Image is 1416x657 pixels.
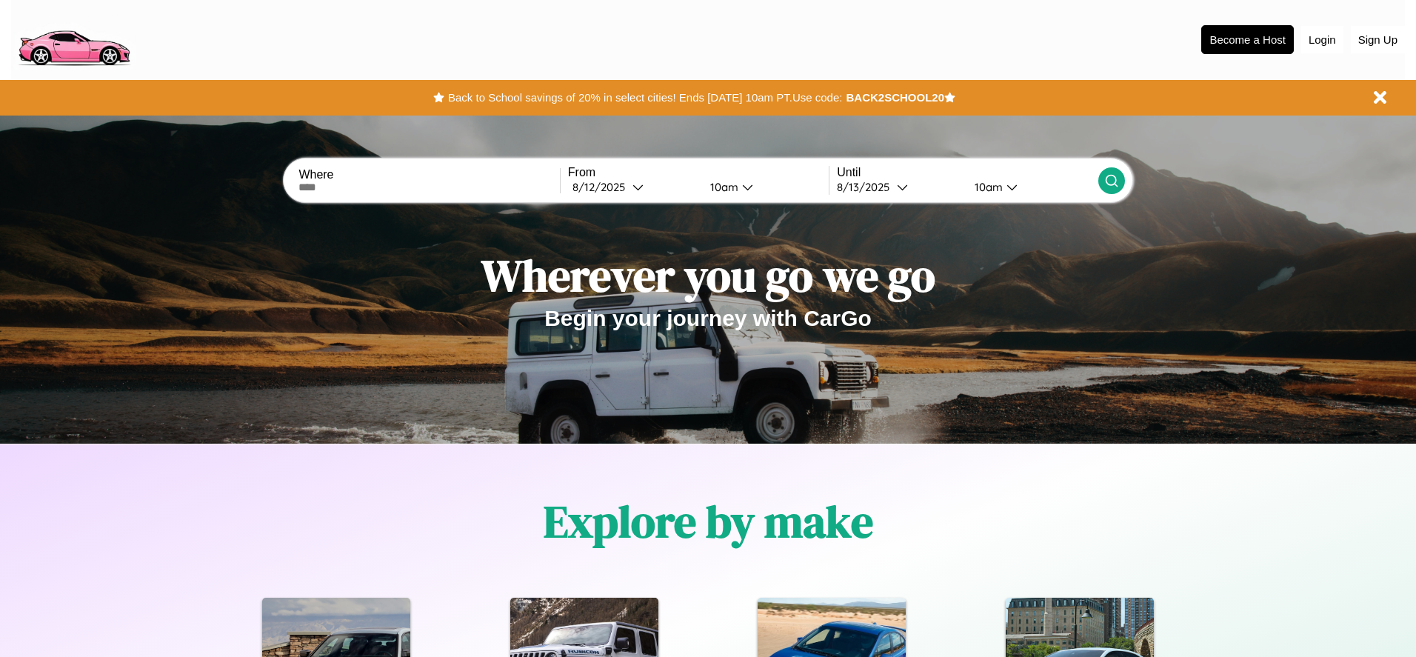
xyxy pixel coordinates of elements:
label: Until [837,166,1098,179]
button: Login [1301,26,1343,53]
div: 10am [703,180,742,194]
button: 10am [963,179,1098,195]
button: Sign Up [1351,26,1405,53]
div: 8 / 13 / 2025 [837,180,897,194]
button: Become a Host [1201,25,1294,54]
h1: Explore by make [544,491,873,552]
button: Back to School savings of 20% in select cities! Ends [DATE] 10am PT.Use code: [444,87,846,108]
img: logo [11,7,136,70]
button: 10am [698,179,829,195]
label: From [568,166,829,179]
b: BACK2SCHOOL20 [846,91,944,104]
div: 10am [967,180,1006,194]
label: Where [298,168,559,181]
button: 8/12/2025 [568,179,698,195]
div: 8 / 12 / 2025 [572,180,632,194]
